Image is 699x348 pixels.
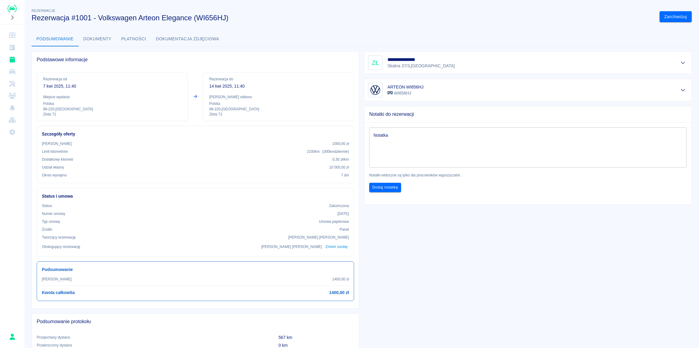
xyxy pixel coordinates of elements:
[288,235,349,240] p: [PERSON_NAME] [PERSON_NAME]
[37,319,354,325] span: Podsumowanie protokołu
[37,57,354,63] span: Podstawowe informacje
[341,172,349,178] p: 7 dni
[324,243,349,251] button: Zmień osobę
[116,32,151,46] button: Płatności
[209,106,348,112] p: 98-220 , [GEOGRAPHIC_DATA]
[42,289,75,296] h6: Kwota całkowita
[8,14,17,22] button: Rozwiń nawigację
[42,165,64,170] p: Udział własny
[369,84,381,96] img: Image
[43,83,181,89] p: 7 kwi 2025, 11:40
[42,266,349,273] h6: Podsumowanie
[209,83,348,89] p: 14 kwi 2025, 11:40
[42,235,76,240] p: Tworzący rezerwację
[329,165,349,170] p: 10 000,00 zł
[369,183,401,192] button: Dodaj notatkę
[333,157,349,162] p: 0,30 zł /km
[43,112,181,117] p: Złota 72
[322,149,349,154] span: ( 300 km dziennie )
[43,101,181,106] p: Polska
[329,289,349,296] h6: 1400,00 zł
[32,14,655,22] h3: Rezerwacja #1001 - Volkswagen Arteon Elegance (WI656HJ)
[6,330,19,343] button: Mariusz Ratajczyk
[319,219,349,224] p: Umowa papierowa
[337,211,349,216] p: [DATE]
[209,101,348,106] p: Polska
[42,227,52,232] p: Żrodło
[151,32,224,46] button: Dokumentacja zdjęciowa
[2,53,22,65] a: Rezerwacje
[660,11,692,22] button: Zarchiwizuj
[42,203,52,209] p: Status
[332,276,349,282] p: 1400,00 zł
[37,343,269,348] p: Przekroczony dystans
[42,244,80,249] p: Obsługujący rezerwację
[329,203,349,209] p: Zakończona
[332,141,349,146] p: 1000,00 zł
[368,55,383,70] div: ZŁ
[2,114,22,126] a: Widget WWW
[32,32,79,46] button: Podsumowanie
[209,94,348,100] p: [PERSON_NAME] odbioru
[261,244,322,249] p: [PERSON_NAME] [PERSON_NAME]
[42,211,65,216] p: Numer umowy
[42,219,60,224] p: Typ umowy
[279,334,354,341] p: 567 km
[43,94,181,100] p: Miejsce wydania
[678,59,688,67] button: Pokaż szczegóły
[340,227,349,232] p: Panel
[42,141,72,146] p: [PERSON_NAME]
[42,149,68,154] p: Limit kilometrów
[2,90,22,102] a: Klienci
[678,86,688,94] button: Pokaż szczegóły
[37,335,269,340] p: Przejechany dystans
[43,106,181,112] p: 98-220 , [GEOGRAPHIC_DATA]
[387,90,424,96] p: WI656HJ
[43,76,181,82] p: Rezerwacja od
[2,102,22,114] a: Powiadomienia
[42,172,67,178] p: Okres wynajmu
[42,131,349,137] h6: Szczegóły oferty
[42,157,73,162] p: Dodatkowy kilometr
[387,63,455,69] p: Skalna 37/3 , [GEOGRAPHIC_DATA]
[369,111,687,117] span: Notatki do rezerwacji
[369,172,687,178] p: Notatki widoczne są tylko dla pracowników wypożyczalni.
[387,84,424,90] h6: ARTEON WI656HJ
[79,32,116,46] button: Dokumenty
[32,9,55,12] span: Rezerwacje
[8,5,17,12] img: Renthelp
[2,65,22,78] a: Flota
[2,78,22,90] a: Serwisy
[209,112,348,117] p: Złota 72
[42,276,72,282] p: [PERSON_NAME]
[209,76,348,82] p: Rezerwacja do
[2,126,22,138] a: Ustawienia
[2,41,22,53] a: Kalendarz
[307,149,349,154] p: 2100 km
[2,29,22,41] a: Dashboard
[42,193,349,199] h6: Status i umowa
